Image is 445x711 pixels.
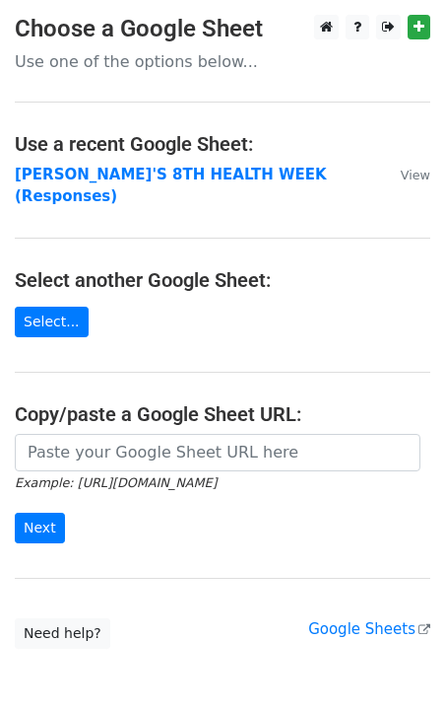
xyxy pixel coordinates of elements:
[15,618,110,649] a: Need help?
[381,166,430,183] a: View
[15,402,430,426] h4: Copy/paste a Google Sheet URL:
[15,132,430,156] h4: Use a recent Google Sheet:
[15,513,65,543] input: Next
[15,15,430,43] h3: Choose a Google Sheet
[308,620,430,638] a: Google Sheets
[15,434,420,471] input: Paste your Google Sheet URL here
[401,168,430,182] small: View
[15,166,327,206] a: [PERSON_NAME]'S 8TH HEALTH WEEK (Responses)
[15,475,217,490] small: Example: [URL][DOMAIN_NAME]
[15,268,430,292] h4: Select another Google Sheet:
[15,51,430,72] p: Use one of the options below...
[15,307,89,337] a: Select...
